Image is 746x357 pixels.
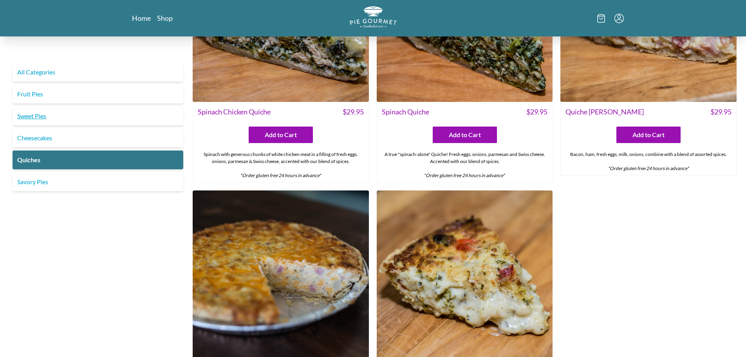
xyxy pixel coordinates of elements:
span: $ 29.95 [710,107,732,117]
button: Add to Cart [249,127,313,143]
a: Savory Pies [13,172,183,191]
a: Shop [157,13,173,23]
span: Spinach Quiche [382,107,429,117]
a: Cheesecakes [13,129,183,147]
a: Quiches [13,150,183,169]
div: Spinach with generous chunks of white chicken meat in a filling of fresh eggs. onions, parmesan &... [193,148,368,182]
span: Add to Cart [265,130,297,140]
em: *Order gluten free 24 hours in advance* [240,172,321,178]
img: logo [350,6,397,28]
a: Logo [350,6,397,30]
span: Add to Cart [449,130,481,140]
span: Add to Cart [632,130,665,140]
em: *Order gluten free 24 hours in advance* [424,172,505,178]
button: Add to Cart [433,127,497,143]
span: $ 29.95 [526,107,547,117]
a: Home [132,13,151,23]
button: Add to Cart [616,127,681,143]
span: Quiche [PERSON_NAME] [565,107,644,117]
a: Sweet Pies [13,107,183,125]
span: Spinach Chicken Quiche [198,107,271,117]
em: *Order gluten free 24 hours in advance* [608,165,689,171]
span: $ 29.95 [343,107,364,117]
button: Menu [614,14,624,23]
a: Fruit Pies [13,85,183,103]
div: A true "spinach-alone" Quiche! Fresh eggs, onions, parmesan and Swiss cheese. Accented with our b... [377,148,553,182]
a: All Categories [13,63,183,82]
div: Bacon, ham, fresh eggs, milk, onions, combine with a blend of assorted spices. [561,148,736,175]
